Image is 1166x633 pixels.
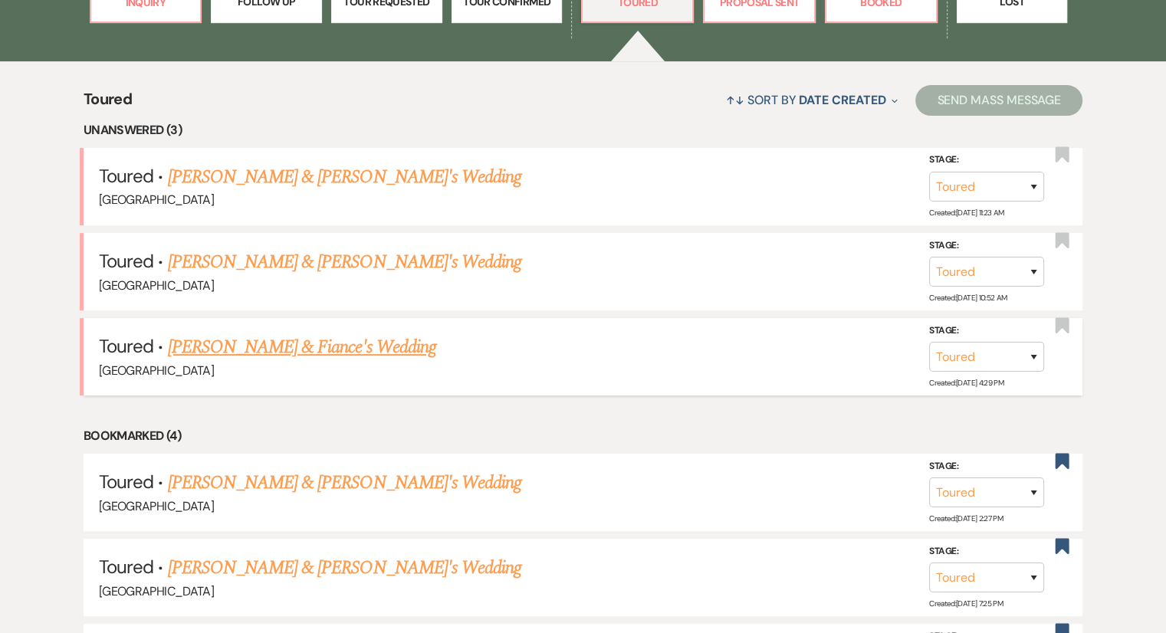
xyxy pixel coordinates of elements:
span: [GEOGRAPHIC_DATA] [99,362,214,379]
span: Date Created [799,92,885,108]
span: Toured [99,555,153,579]
a: [PERSON_NAME] & [PERSON_NAME]'s Wedding [168,554,522,582]
span: Toured [99,334,153,358]
label: Stage: [929,458,1044,474]
span: [GEOGRAPHIC_DATA] [99,192,214,208]
button: Sort By Date Created [720,80,904,120]
label: Stage: [929,543,1044,560]
a: [PERSON_NAME] & [PERSON_NAME]'s Wedding [168,163,522,191]
span: [GEOGRAPHIC_DATA] [99,277,214,294]
button: Send Mass Message [915,85,1082,116]
label: Stage: [929,238,1044,254]
label: Stage: [929,323,1044,339]
span: ↑↓ [726,92,744,108]
span: Created: [DATE] 4:29 PM [929,378,1003,388]
li: Unanswered (3) [84,120,1082,140]
span: Created: [DATE] 7:25 PM [929,599,1003,608]
label: Stage: [929,152,1044,169]
span: Toured [99,164,153,188]
span: Created: [DATE] 11:23 AM [929,208,1003,218]
a: [PERSON_NAME] & Fiance's Wedding [168,333,436,361]
span: Toured [84,87,132,120]
span: Created: [DATE] 2:27 PM [929,513,1003,523]
span: Toured [99,249,153,273]
span: [GEOGRAPHIC_DATA] [99,498,214,514]
span: Created: [DATE] 10:52 AM [929,293,1007,303]
a: [PERSON_NAME] & [PERSON_NAME]'s Wedding [168,248,522,276]
a: [PERSON_NAME] & [PERSON_NAME]'s Wedding [168,469,522,497]
span: Toured [99,470,153,494]
li: Bookmarked (4) [84,426,1082,446]
span: [GEOGRAPHIC_DATA] [99,583,214,599]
